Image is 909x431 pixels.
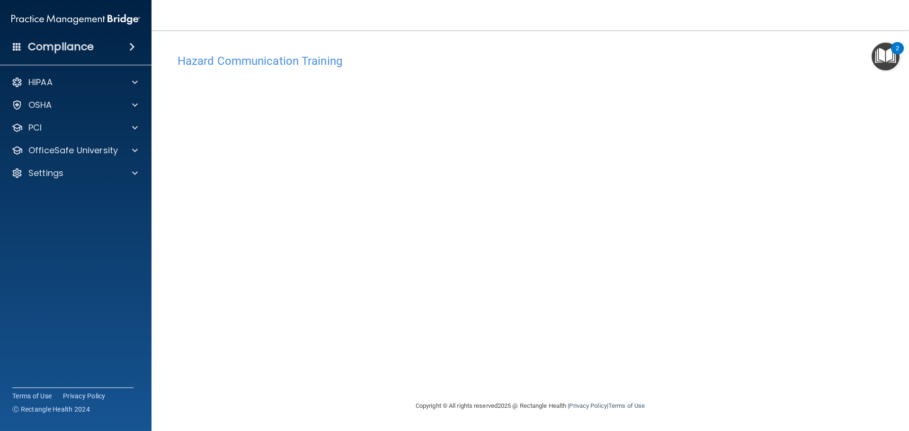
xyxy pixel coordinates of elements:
p: HIPAA [28,77,53,88]
a: Terms of Use [12,391,52,401]
a: Privacy Policy [569,402,606,409]
a: Terms of Use [608,402,645,409]
img: PMB logo [11,10,140,29]
iframe: HCT [178,72,660,385]
span: Ⓒ Rectangle Health 2024 [12,405,90,414]
p: OSHA [28,99,52,111]
div: 2 [896,48,899,61]
a: Privacy Policy [63,391,106,401]
h4: Hazard Communication Training [178,55,883,67]
p: PCI [28,122,42,133]
a: Settings [11,167,138,179]
p: OfficeSafe University [28,145,118,156]
p: Settings [28,167,63,179]
button: Open Resource Center, 2 new notifications [872,43,900,70]
div: Copyright © All rights reserved 2025 @ Rectangle Health | | [357,391,703,421]
a: HIPAA [11,77,138,88]
h4: Compliance [28,40,94,53]
a: PCI [11,122,138,133]
a: OSHA [11,99,138,111]
a: OfficeSafe University [11,145,138,156]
